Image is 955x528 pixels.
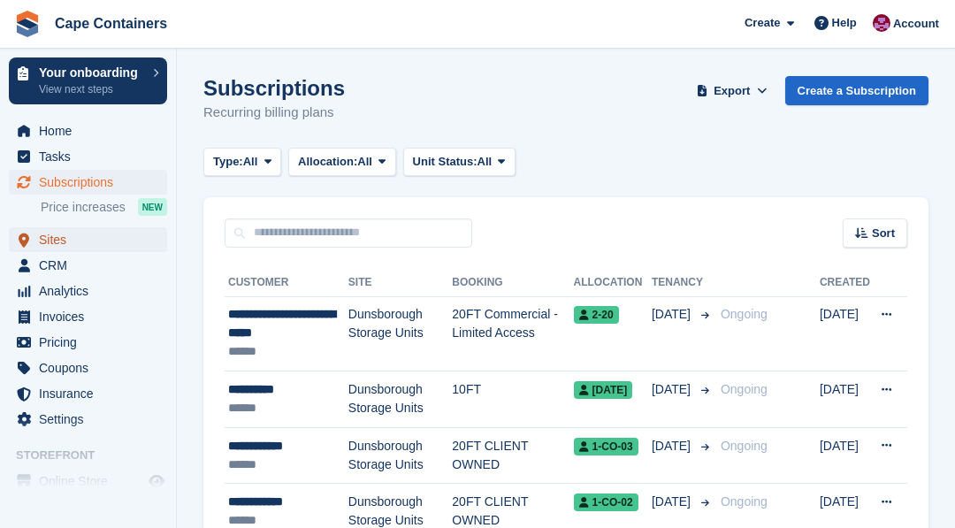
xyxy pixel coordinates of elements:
span: Allocation: [298,153,357,171]
span: All [477,153,493,171]
span: [DATE] [652,305,694,324]
span: Sites [39,227,145,252]
a: menu [9,469,167,494]
span: Ongoing [721,382,768,396]
span: 2-20 [574,306,619,324]
td: [DATE] [820,371,870,428]
th: Tenancy [652,269,714,297]
a: Create a Subscription [785,76,928,105]
span: CRM [39,253,145,278]
p: Your onboarding [39,66,144,79]
a: menu [9,330,167,355]
th: Booking [452,269,573,297]
span: [DATE] [652,437,694,455]
span: Sort [872,225,895,242]
span: Tasks [39,144,145,169]
a: menu [9,356,167,380]
span: Export [714,82,750,100]
p: View next steps [39,81,144,97]
span: Analytics [39,279,145,303]
a: menu [9,253,167,278]
span: Insurance [39,381,145,406]
a: menu [9,144,167,169]
td: 10FT [452,371,573,428]
span: Ongoing [721,494,768,509]
span: [DATE] [652,380,694,399]
span: Account [893,15,939,33]
span: [DATE] [652,493,694,511]
button: Unit Status: All [403,148,516,177]
a: Your onboarding View next steps [9,57,167,104]
span: Ongoing [721,439,768,453]
p: Recurring billing plans [203,103,345,123]
td: [DATE] [820,296,870,371]
td: Dunsborough Storage Units [348,427,453,484]
span: Ongoing [721,307,768,321]
button: Export [693,76,771,105]
th: Allocation [574,269,652,297]
a: menu [9,407,167,432]
span: Pricing [39,330,145,355]
a: Price increases NEW [41,197,167,217]
span: Settings [39,407,145,432]
a: menu [9,381,167,406]
td: Dunsborough Storage Units [348,371,453,428]
span: Help [832,14,857,32]
span: Storefront [16,447,176,464]
th: Customer [225,269,348,297]
span: Coupons [39,356,145,380]
a: Preview store [146,471,167,492]
span: Subscriptions [39,170,145,195]
a: Cape Containers [48,9,174,38]
div: NEW [138,198,167,216]
a: menu [9,119,167,143]
td: [DATE] [820,427,870,484]
img: stora-icon-8386f47178a22dfd0bd8f6a31ec36ba5ce8667c1dd55bd0f319d3a0aa187defe.svg [14,11,41,37]
button: Allocation: All [288,148,396,177]
td: Dunsborough Storage Units [348,296,453,371]
th: Created [820,269,870,297]
img: Matt Dollisson [873,14,890,32]
span: Type: [213,153,243,171]
a: menu [9,227,167,252]
span: Home [39,119,145,143]
span: All [357,153,372,171]
button: Type: All [203,148,281,177]
td: 20FT Commercial - Limited Access [452,296,573,371]
h1: Subscriptions [203,76,345,100]
span: All [243,153,258,171]
a: menu [9,279,167,303]
span: Create [745,14,780,32]
th: Site [348,269,453,297]
span: Invoices [39,304,145,329]
td: 20FT CLIENT OWNED [452,427,573,484]
a: menu [9,170,167,195]
span: 1-CO-03 [574,438,638,455]
span: [DATE] [574,381,633,399]
span: Price increases [41,199,126,216]
a: menu [9,304,167,329]
span: Unit Status: [413,153,477,171]
span: Online Store [39,469,145,494]
span: 1-CO-02 [574,494,638,511]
